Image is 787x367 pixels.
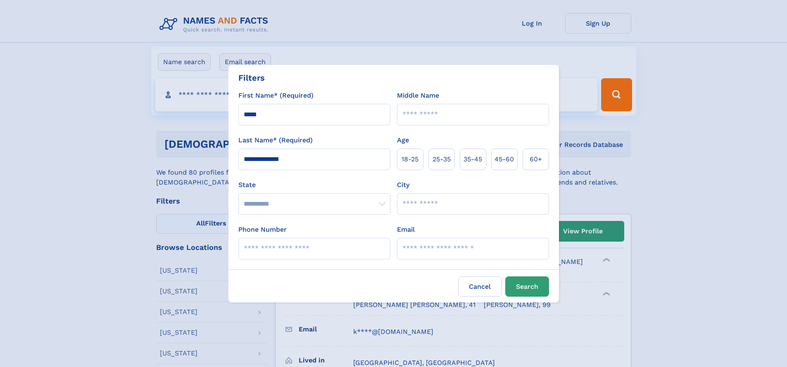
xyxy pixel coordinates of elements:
span: 25‑35 [433,154,451,164]
span: 18‑25 [402,154,418,164]
button: Search [505,276,549,297]
span: 60+ [530,154,542,164]
label: City [397,180,409,190]
label: Phone Number [238,225,287,235]
label: Email [397,225,415,235]
span: 45‑60 [495,154,514,164]
label: Middle Name [397,91,439,101]
label: First Name* (Required) [238,91,314,101]
div: Filters [238,72,265,84]
label: State [238,180,390,190]
label: Age [397,135,409,145]
span: 35‑45 [464,154,482,164]
label: Cancel [458,276,502,297]
label: Last Name* (Required) [238,135,313,145]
